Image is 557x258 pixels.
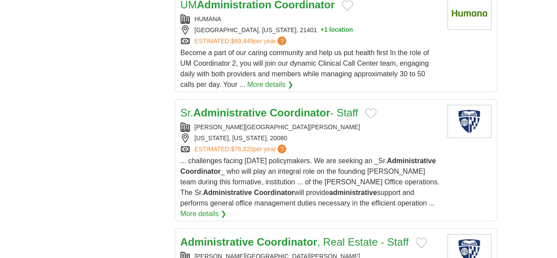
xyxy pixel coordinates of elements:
a: Administrative Coordinator, Real Estate - Staff [181,236,409,248]
a: ESTIMATED:$69,449per year? [195,37,288,46]
strong: Administrative [193,107,267,119]
div: [US_STATE], [US_STATE], 20080 [181,134,440,143]
button: +1 location [321,26,353,35]
a: Sr.Administrative Coordinator- Staff [181,107,358,119]
a: [PERSON_NAME][GEOGRAPHIC_DATA][PERSON_NAME] [195,123,360,131]
a: More details ❯ [181,209,227,219]
span: ... challenges facing [DATE] policymakers. We are seeking an _Sr. _ who will play an integral rol... [181,157,439,207]
img: Johns Hopkins University logo [447,105,491,138]
strong: Coordinator [257,236,317,248]
span: ? [277,145,286,153]
span: + [321,26,324,35]
button: Add to favorite jobs [342,0,353,11]
strong: Coordinator [181,168,221,175]
strong: Administrative [203,189,252,196]
button: Add to favorite jobs [365,108,376,119]
strong: Administrative [181,236,254,248]
strong: Coordinator [254,189,295,196]
span: Become a part of our caring community and help us put health first In the role of UM Coordinator ... [181,49,429,88]
span: $76,820 [231,146,253,153]
a: HUMANA [195,15,221,22]
span: ? [277,37,286,45]
button: Add to favorite jobs [416,238,427,248]
strong: administrative [329,189,376,196]
span: $69,449 [231,37,253,45]
a: ESTIMATED:$76,820per year? [195,145,288,154]
strong: Administrative [387,157,435,165]
strong: Coordinator [269,107,330,119]
div: [GEOGRAPHIC_DATA], [US_STATE], 21401 [181,26,440,35]
a: More details ❯ [247,79,293,90]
